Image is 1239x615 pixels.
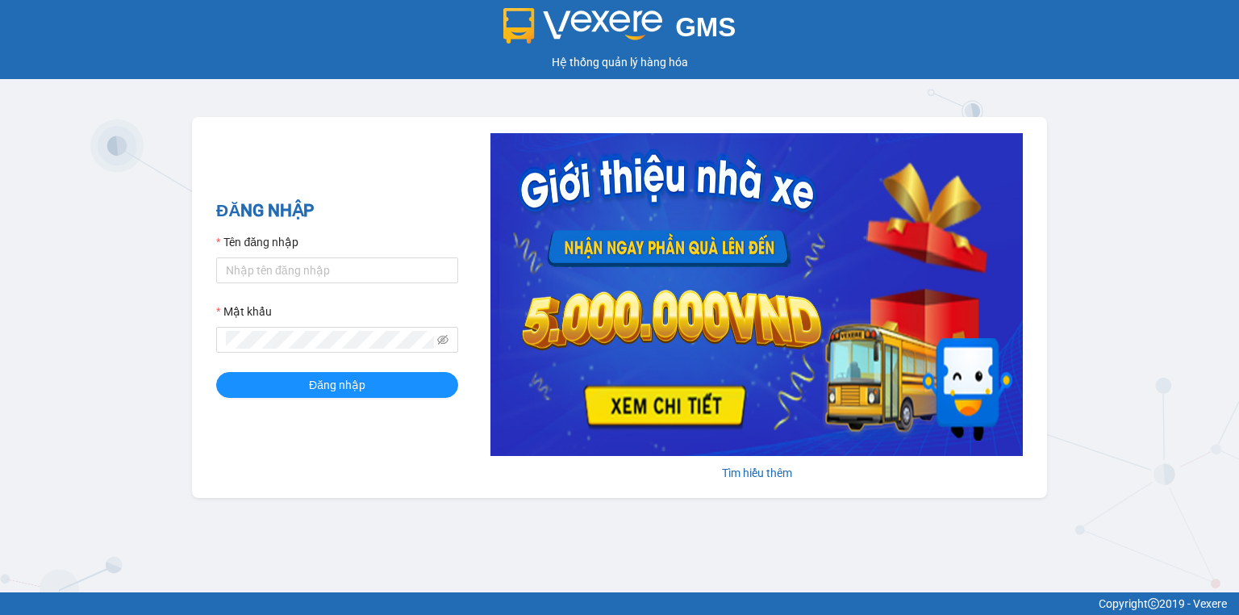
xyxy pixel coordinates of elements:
span: Đăng nhập [309,376,365,394]
div: Tìm hiểu thêm [490,464,1023,482]
span: GMS [675,12,736,42]
a: GMS [503,24,736,37]
label: Mật khẩu [216,303,272,320]
button: Đăng nhập [216,372,458,398]
input: Tên đăng nhập [216,257,458,283]
input: Mật khẩu [226,331,434,349]
div: Hệ thống quản lý hàng hóa [4,53,1235,71]
h2: ĐĂNG NHẬP [216,198,458,224]
img: banner-0 [490,133,1023,456]
span: eye-invisible [437,334,448,345]
label: Tên đăng nhập [216,233,298,251]
img: logo 2 [503,8,663,44]
div: Copyright 2019 - Vexere [12,595,1227,613]
span: copyright [1148,598,1159,609]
